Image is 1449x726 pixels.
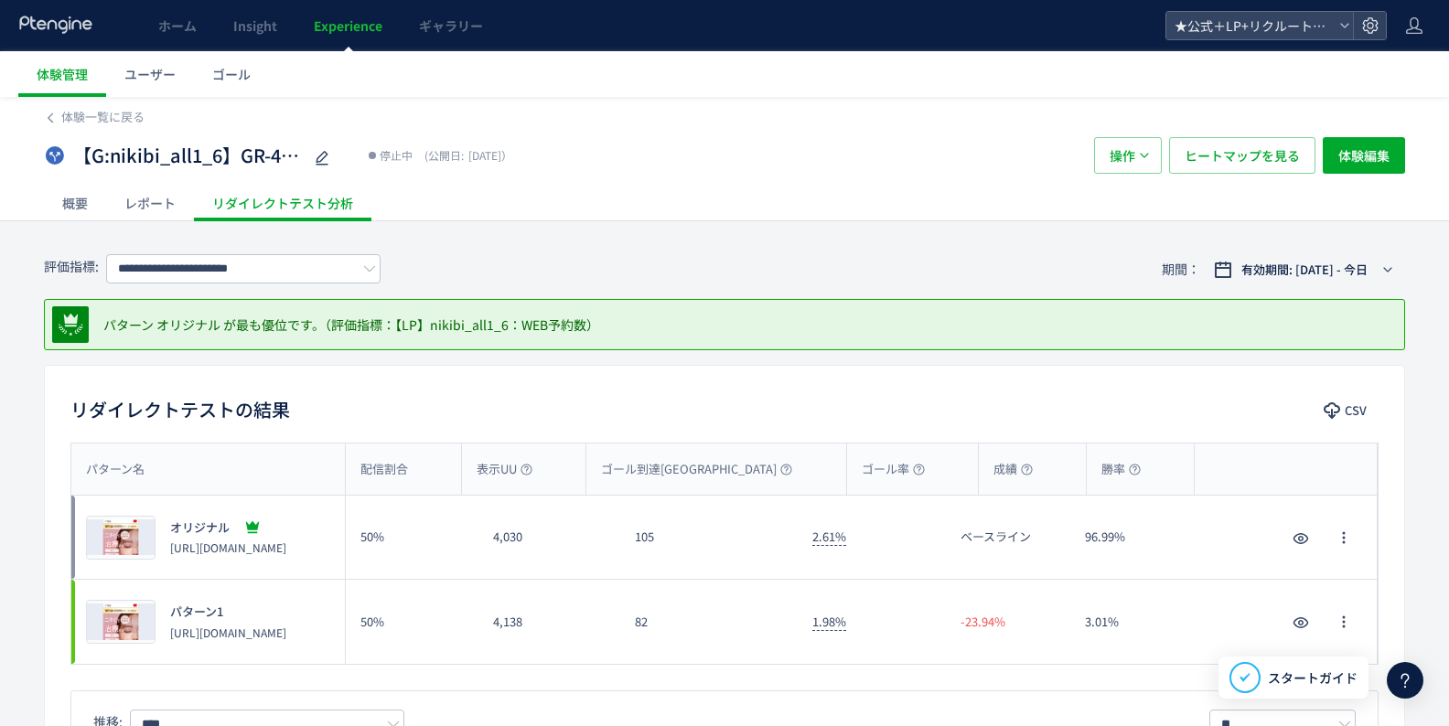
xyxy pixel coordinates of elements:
span: パターン1 [170,603,223,621]
div: レポート [106,185,194,221]
button: 操作 [1094,137,1162,174]
span: 有効期間: [DATE] - 今日 [1241,261,1368,279]
span: 成績 [993,461,1033,478]
p: https://tcb-beauty.net/menu/nikibi__ab05 [170,625,286,640]
button: ヒートマップを見る [1169,137,1315,174]
div: 96.99% [1070,496,1195,579]
span: 勝率 [1101,461,1141,478]
img: 2d5f4123d36cf63b22ac9b027b6a4eb41758097705050.jpeg [87,601,155,643]
div: 50% [346,580,478,664]
span: Insight [233,16,277,35]
span: スタートガイド [1268,668,1358,688]
div: 4,138 [478,580,620,664]
span: 1.98% [812,613,846,631]
span: 体験編集 [1338,137,1390,174]
span: 2.61% [812,528,846,546]
span: ベースライン [961,528,1031,546]
span: ヒートマップを見る [1185,137,1300,174]
span: 【G:nikibi_all1_6】GR-44.ニキビ_コンテンツ検証 [73,143,302,169]
div: 概要 [44,185,106,221]
span: 評価指標: [44,257,99,275]
button: CSV [1315,396,1379,425]
div: 4,030 [478,496,620,579]
span: Experience [314,16,382,35]
button: 有効期間: [DATE] - 今日 [1202,255,1405,284]
span: パターン名 [86,461,145,478]
span: ゴール [212,65,251,83]
div: 3.01% [1070,580,1195,664]
span: [DATE]） [420,147,512,163]
span: ゴール到達[GEOGRAPHIC_DATA] [601,461,792,478]
span: 配信割合 [360,461,408,478]
span: オリジナル [170,519,230,537]
span: CSV [1345,396,1367,425]
div: 82 [620,580,798,664]
span: 体験一覧に戻る [61,108,145,125]
span: ギャラリー [419,16,483,35]
p: https://tcb-beauty.net/menu/nikibi_all1_6 [170,539,286,555]
div: 50% [346,496,478,579]
span: ゴール率 [862,461,925,478]
span: 体験管理 [37,65,88,83]
h2: リダイレクトテストの結果 [70,395,290,424]
span: パターン オリジナル が最も優位です。（評価指標：【LP】nikibi_all1_6：WEB予約数） [103,315,599,334]
div: 105 [620,496,798,579]
span: 期間： [1162,254,1200,284]
button: 体験編集 [1323,137,1405,174]
span: (公開日: [424,147,464,163]
span: 操作 [1110,137,1135,174]
span: ★公式＋LP+リクルート+BS+FastNail+TKBC [1169,12,1332,39]
span: -23.94% [961,614,1005,631]
img: 0eb12431fcbff2025dcbea5cff680e491758097705053.jpeg [87,517,155,559]
span: ホーム [158,16,197,35]
span: 表示UU [477,461,532,478]
div: リダイレクトテスト分析 [194,185,371,221]
span: ユーザー [124,65,176,83]
span: 停止中 [380,146,413,165]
